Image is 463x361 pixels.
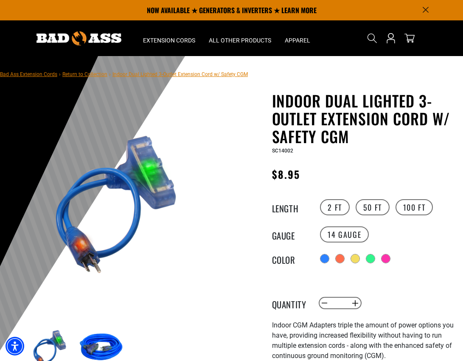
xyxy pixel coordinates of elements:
label: Quantity [272,298,314,309]
div: Accessibility Menu [6,337,24,355]
summary: Search [365,31,379,45]
summary: All Other Products [202,20,278,56]
span: $8.95 [272,166,300,182]
span: Indoor CGM Adapters triple the amount of power options you have, providing increased flexibility ... [272,321,454,360]
label: 14 Gauge [320,226,369,243]
span: SC14002 [272,148,293,154]
summary: Apparel [278,20,317,56]
h1: Indoor Dual Lighted 3-Outlet Extension Cord w/ Safety CGM [272,92,457,145]
span: › [59,71,61,77]
span: Extension Cords [143,37,195,44]
span: All Other Products [209,37,271,44]
label: 100 FT [396,199,433,215]
span: Apparel [285,37,310,44]
span: Indoor Dual Lighted 3-Outlet Extension Cord w/ Safety CGM [112,71,248,77]
summary: Extension Cords [136,20,202,56]
img: blue [25,113,207,295]
img: Bad Ass Extension Cords [36,31,121,45]
span: › [109,71,111,77]
a: Return to Collection [62,71,107,77]
label: 2 FT [320,199,349,215]
legend: Gauge [272,229,314,240]
label: 50 FT [356,199,390,215]
a: Open this option [384,20,398,56]
legend: Length [272,202,314,213]
a: cart [403,33,416,43]
legend: Color [272,253,314,264]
